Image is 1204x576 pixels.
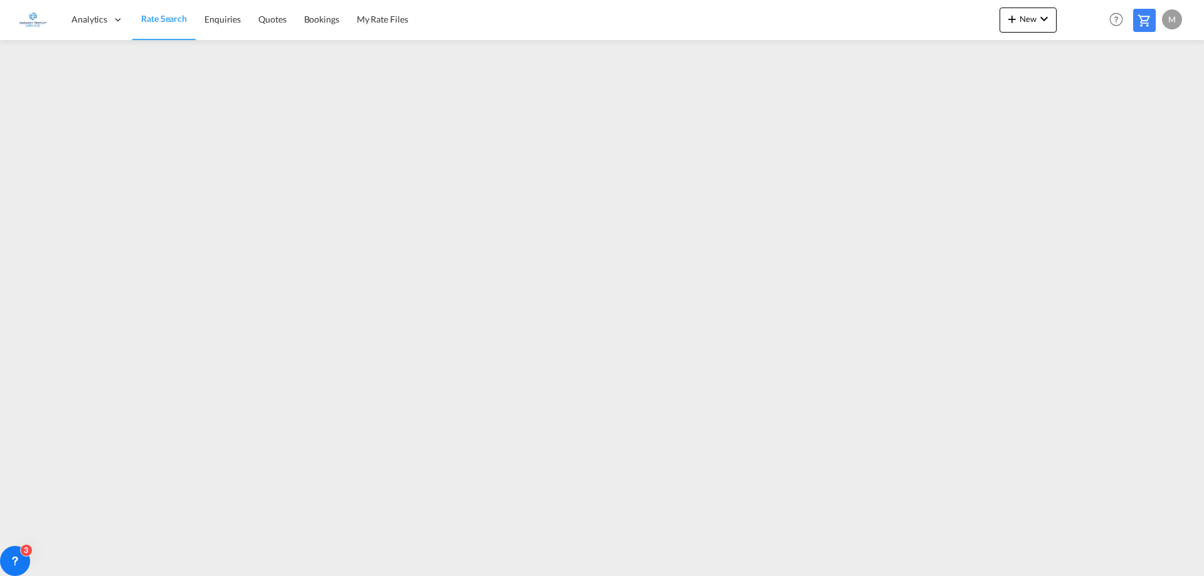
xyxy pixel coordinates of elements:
[304,14,339,24] span: Bookings
[71,13,107,26] span: Analytics
[1106,9,1127,30] span: Help
[1000,8,1057,33] button: icon-plus 400-fgNewicon-chevron-down
[1162,9,1182,29] div: M
[258,14,286,24] span: Quotes
[1106,9,1133,31] div: Help
[141,13,187,24] span: Rate Search
[357,14,408,24] span: My Rate Files
[204,14,241,24] span: Enquiries
[19,6,47,34] img: 6a2c35f0b7c411ef99d84d375d6e7407.jpg
[1037,11,1052,26] md-icon: icon-chevron-down
[1005,11,1020,26] md-icon: icon-plus 400-fg
[1005,14,1052,24] span: New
